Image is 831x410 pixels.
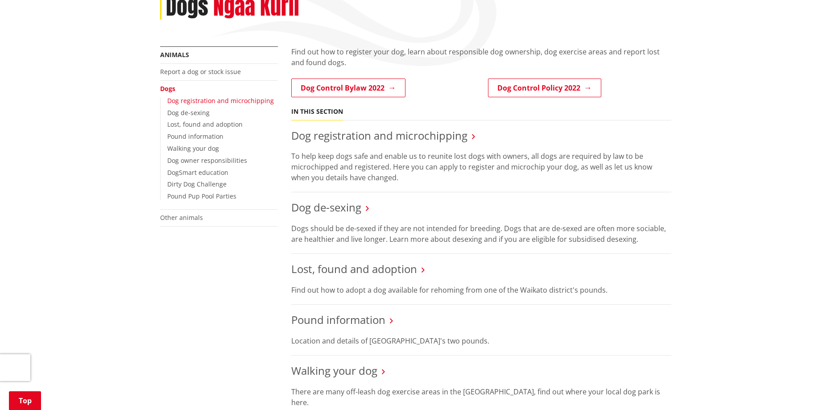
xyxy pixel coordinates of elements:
a: Pound information [291,312,385,327]
p: Find out how to adopt a dog available for rehoming from one of the Waikato district's pounds. [291,285,671,295]
p: There are many off-leash dog exercise areas in the [GEOGRAPHIC_DATA], find out where your local d... [291,386,671,408]
a: Dog registration and microchipping [291,128,467,143]
h5: In this section [291,108,343,116]
a: Pound Pup Pool Parties [167,192,236,200]
iframe: Messenger Launcher [790,373,822,405]
a: Other animals [160,213,203,222]
a: Dog de-sexing [167,108,210,117]
a: Dog registration and microchipping [167,96,274,105]
a: Lost, found and adoption [167,120,243,128]
p: Dogs should be de-sexed if they are not intended for breeding. Dogs that are de-sexed are often m... [291,223,671,244]
p: Location and details of [GEOGRAPHIC_DATA]'s two pounds. [291,335,671,346]
a: DogSmart education [167,168,228,177]
a: Dog Control Bylaw 2022 [291,79,405,97]
a: Animals [160,50,189,59]
a: Walking your dog [167,144,219,153]
a: Dirty Dog Challenge [167,180,227,188]
a: Report a dog or stock issue [160,67,241,76]
a: Lost, found and adoption [291,261,417,276]
div: Find out how to register your dog, learn about responsible dog ownership, dog exercise areas and ... [291,46,671,79]
a: Dog Control Policy 2022 [488,79,601,97]
a: Dogs [160,84,175,93]
a: Walking your dog [291,363,377,378]
p: To help keep dogs safe and enable us to reunite lost dogs with owners, all dogs are required by l... [291,151,671,183]
a: Pound information [167,132,223,141]
a: Dog owner responsibilities [167,156,247,165]
a: Top [9,391,41,410]
a: Dog de-sexing [291,200,361,215]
